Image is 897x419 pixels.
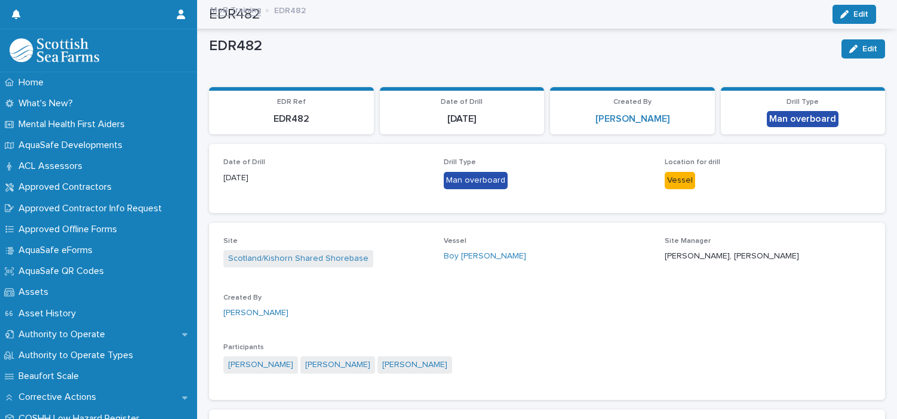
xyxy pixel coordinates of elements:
a: [PERSON_NAME] [228,359,293,371]
p: AquaSafe eForms [14,245,102,256]
span: Edit [862,45,877,53]
p: Mental Health First Aiders [14,119,134,130]
span: Drill Type [444,159,476,166]
span: Date of Drill [223,159,265,166]
span: Location for drill [665,159,720,166]
p: [DATE] [387,113,537,125]
span: Created By [613,98,652,106]
span: EDR Ref [277,98,306,106]
p: Approved Offline Forms [14,224,127,235]
p: Corrective Actions [14,392,106,403]
p: EDR482 [216,113,367,125]
span: Date of Drill [441,98,483,106]
div: Man overboard [767,111,838,127]
p: Asset History [14,308,85,319]
div: Vessel [665,172,695,189]
span: Site [223,238,238,245]
span: Vessel [444,238,466,245]
p: Authority to Operate [14,329,115,340]
p: EDR482 [209,38,832,55]
p: AquaSafe Developments [14,140,132,151]
p: EDR482 [274,3,306,16]
a: Boy [PERSON_NAME] [444,250,526,263]
p: What's New? [14,98,82,109]
p: Assets [14,286,58,298]
p: ACL Assessors [14,161,92,172]
a: [PERSON_NAME] [305,359,370,371]
p: Authority to Operate Types [14,350,143,361]
div: Man overboard [444,172,508,189]
a: MoB Training [210,2,261,16]
p: AquaSafe QR Codes [14,266,113,277]
a: [PERSON_NAME] [595,113,669,125]
p: [PERSON_NAME], [PERSON_NAME] [665,250,871,263]
span: Site Manager [665,238,711,245]
p: Approved Contractors [14,181,121,193]
img: bPIBxiqnSb2ggTQWdOVV [10,38,99,62]
span: Created By [223,294,262,301]
span: Participants [223,344,264,351]
p: Beaufort Scale [14,371,88,382]
span: Drill Type [787,98,819,106]
button: Edit [841,39,885,58]
a: Scotland/Kishorn Shared Shorebase [228,252,368,265]
a: [PERSON_NAME] [223,307,288,319]
a: [PERSON_NAME] [382,359,447,371]
p: [DATE] [223,172,429,184]
p: Approved Contractor Info Request [14,203,171,214]
p: Home [14,77,53,88]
